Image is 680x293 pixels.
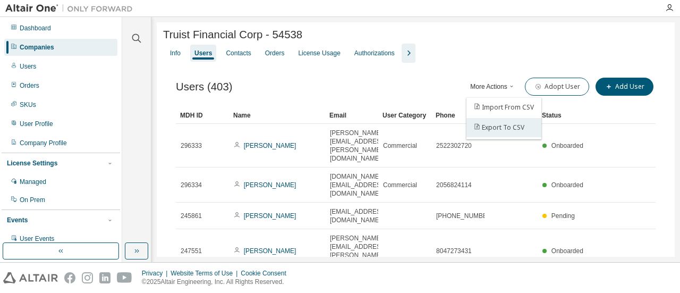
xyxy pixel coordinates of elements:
[466,98,541,137] div: More Actions
[330,234,387,268] span: [PERSON_NAME][EMAIL_ADDRESS][PERSON_NAME][DOMAIN_NAME]
[436,107,480,124] div: Phone
[226,49,251,57] div: Contacts
[265,49,285,57] div: Orders
[436,247,472,255] span: 8047273431
[330,207,387,224] span: [EMAIL_ADDRESS][DOMAIN_NAME]
[64,272,75,283] img: facebook.svg
[3,272,58,283] img: altair_logo.svg
[176,81,233,93] span: Users (403)
[551,142,583,149] span: Onboarded
[7,216,28,224] div: Events
[20,24,51,32] div: Dashboard
[244,212,296,220] a: [PERSON_NAME]
[354,49,395,57] div: Authorizations
[20,235,54,243] div: User Events
[551,181,583,189] span: Onboarded
[233,107,321,124] div: Name
[181,247,202,255] span: 247551
[471,120,537,135] div: Export To CSV
[244,247,296,255] a: [PERSON_NAME]
[180,107,225,124] div: MDH ID
[181,181,202,189] span: 296334
[542,107,586,124] div: Status
[436,181,472,189] span: 2056824114
[20,196,45,204] div: On Prem
[170,49,181,57] div: Info
[330,172,387,198] span: [DOMAIN_NAME][EMAIL_ADDRESS][DOMAIN_NAME]
[244,181,296,189] a: [PERSON_NAME]
[171,269,241,278] div: Website Terms of Use
[467,78,518,96] button: More Actions
[436,141,472,150] span: 2522302720
[163,29,302,41] span: Truist Financial Corp - 54538
[99,272,110,283] img: linkedin.svg
[142,278,293,287] p: © 2025 Altair Engineering, Inc. All Rights Reserved.
[181,141,202,150] span: 296333
[330,129,387,163] span: [PERSON_NAME][EMAIL_ADDRESS][PERSON_NAME][DOMAIN_NAME]
[241,269,292,278] div: Cookie Consent
[551,247,583,255] span: Onboarded
[20,178,46,186] div: Managed
[7,159,57,168] div: License Settings
[20,62,36,71] div: Users
[20,81,39,90] div: Orders
[329,107,374,124] div: Email
[20,120,53,128] div: User Profile
[194,49,212,57] div: Users
[20,139,67,147] div: Company Profile
[20,43,54,52] div: Companies
[383,141,417,150] span: Commercial
[436,212,494,220] span: [PHONE_NUMBER]
[551,212,575,220] span: Pending
[82,272,93,283] img: instagram.svg
[181,212,202,220] span: 245861
[525,78,589,96] button: Adopt User
[244,142,296,149] a: [PERSON_NAME]
[383,181,417,189] span: Commercial
[142,269,171,278] div: Privacy
[471,100,537,115] div: Import From CSV
[20,101,36,109] div: SKUs
[596,78,653,96] button: Add User
[5,3,138,14] img: Altair One
[117,272,132,283] img: youtube.svg
[298,49,340,57] div: License Usage
[382,107,427,124] div: User Category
